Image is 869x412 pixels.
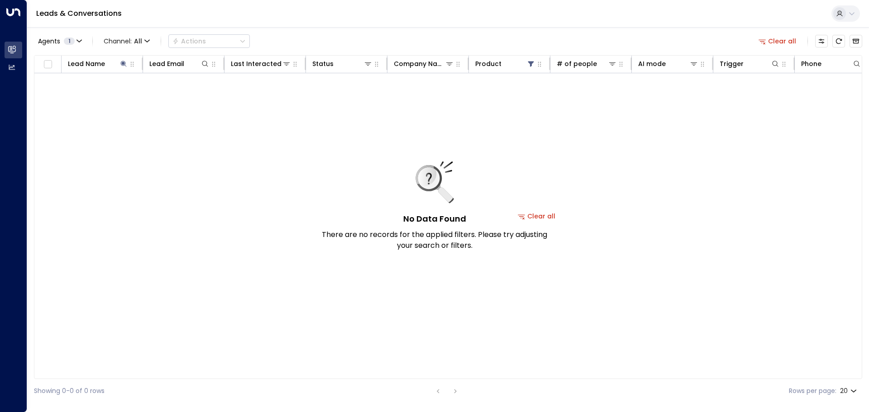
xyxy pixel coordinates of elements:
[475,58,535,69] div: Product
[100,35,153,47] button: Channel:All
[720,58,744,69] div: Trigger
[432,385,461,397] nav: pagination navigation
[720,58,780,69] div: Trigger
[832,35,845,47] span: Refresh
[100,35,153,47] span: Channel:
[557,58,597,69] div: # of people
[172,37,206,45] div: Actions
[231,58,282,69] div: Last Interacted
[231,58,291,69] div: Last Interacted
[638,58,666,69] div: AI mode
[149,58,210,69] div: Lead Email
[42,59,53,70] span: Toggle select all
[789,386,836,396] label: Rows per page:
[38,38,60,44] span: Agents
[850,35,862,47] button: Archived Leads
[36,8,122,19] a: Leads & Conversations
[755,35,800,47] button: Clear all
[557,58,617,69] div: # of people
[134,38,142,45] span: All
[34,35,85,47] button: Agents1
[68,58,105,69] div: Lead Name
[168,34,250,48] div: Button group with a nested menu
[801,58,861,69] div: Phone
[638,58,698,69] div: AI mode
[394,58,445,69] div: Company Name
[64,38,75,45] span: 1
[34,386,105,396] div: Showing 0-0 of 0 rows
[403,213,466,225] h5: No Data Found
[149,58,184,69] div: Lead Email
[801,58,821,69] div: Phone
[475,58,501,69] div: Product
[312,58,372,69] div: Status
[840,384,859,398] div: 20
[321,229,548,251] p: There are no records for the applied filters. Please try adjusting your search or filters.
[68,58,128,69] div: Lead Name
[168,34,250,48] button: Actions
[394,58,454,69] div: Company Name
[312,58,334,69] div: Status
[815,35,828,47] button: Customize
